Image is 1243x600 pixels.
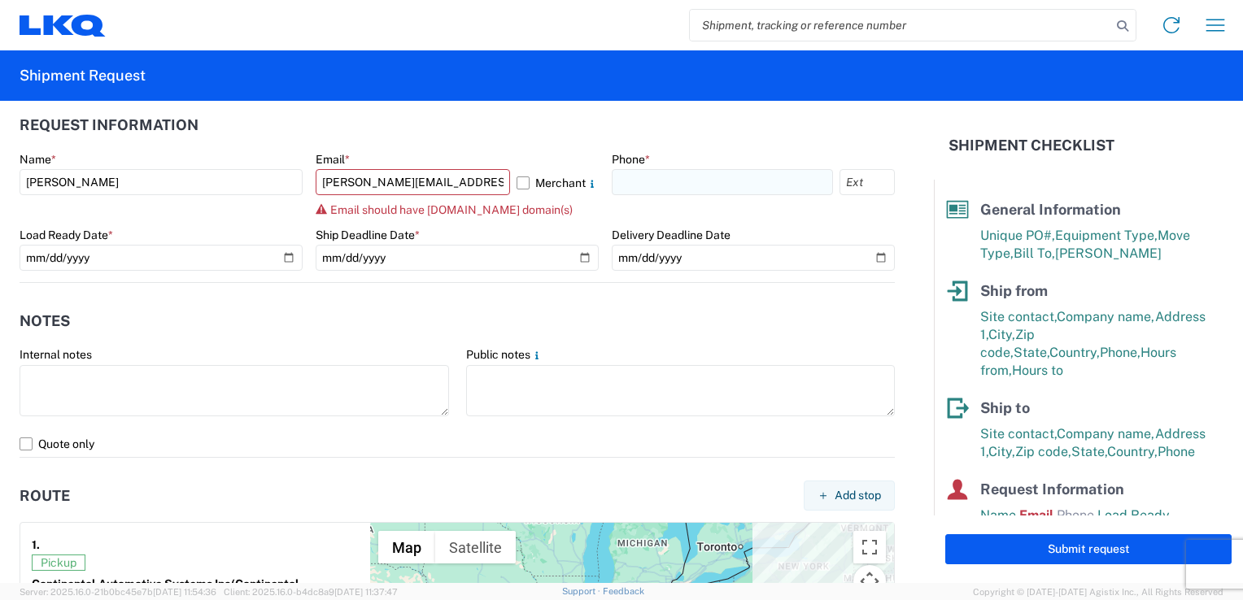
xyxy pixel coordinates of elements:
span: Hours to [1012,363,1063,378]
span: Pickup [32,554,85,571]
span: Add stop [835,488,881,503]
span: City, [988,444,1015,459]
span: Phone [1158,444,1195,459]
span: Ship to [980,399,1030,416]
label: Email [316,152,350,167]
span: Country, [1049,345,1100,360]
label: Quote only [20,431,895,457]
button: Submit request [945,534,1232,564]
span: Equipment Type, [1055,228,1158,243]
span: [DATE] 11:37:47 [334,587,398,597]
span: Email should have [DOMAIN_NAME] domain(s) [330,203,573,216]
label: Ship Deadline Date [316,228,420,242]
button: Show satellite imagery [435,531,516,563]
h2: Route [20,488,70,504]
span: Company name, [1057,426,1155,441]
h2: Shipment Checklist [949,136,1114,155]
span: General Information [980,201,1121,218]
span: Email, [1019,507,1057,523]
label: Internal notes [20,347,92,362]
span: Name, [980,507,1019,523]
span: [PERSON_NAME] [1055,246,1162,261]
h2: Notes [20,313,70,329]
span: City, [988,327,1015,342]
label: Merchant [517,169,599,195]
a: Support [562,586,603,596]
span: [DATE] 11:54:36 [153,587,216,597]
span: Client: 2025.16.0-b4dc8a9 [224,587,398,597]
span: State, [1071,444,1107,459]
span: Request Information [980,480,1124,498]
a: Feedback [603,586,644,596]
h2: Shipment Request [20,66,146,85]
span: Copyright © [DATE]-[DATE] Agistix Inc., All Rights Reserved [973,585,1223,599]
input: Shipment, tracking or reference number [690,10,1111,41]
span: Phone, [1100,345,1141,360]
button: Show street map [378,531,435,563]
span: Unique PO#, [980,228,1055,243]
span: Bill To, [1014,246,1055,261]
label: Phone [612,152,650,167]
button: Map camera controls [853,565,886,598]
span: Company name, [1057,309,1155,324]
label: Load Ready Date [20,228,113,242]
span: Site contact, [980,309,1057,324]
span: Phone, [1057,507,1097,523]
input: Ext [840,169,895,195]
span: Country, [1107,444,1158,459]
span: Ship from [980,282,1048,299]
span: Server: 2025.16.0-21b0bc45e7b [20,587,216,597]
span: State, [1014,345,1049,360]
span: Zip code, [1015,444,1071,459]
strong: 1. [32,534,40,554]
button: Add stop [804,480,895,511]
button: Toggle fullscreen view [853,531,886,563]
label: Public notes [466,347,543,362]
span: Site contact, [980,426,1057,441]
label: Name [20,152,56,167]
label: Delivery Deadline Date [612,228,731,242]
h2: Request Information [20,117,198,133]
